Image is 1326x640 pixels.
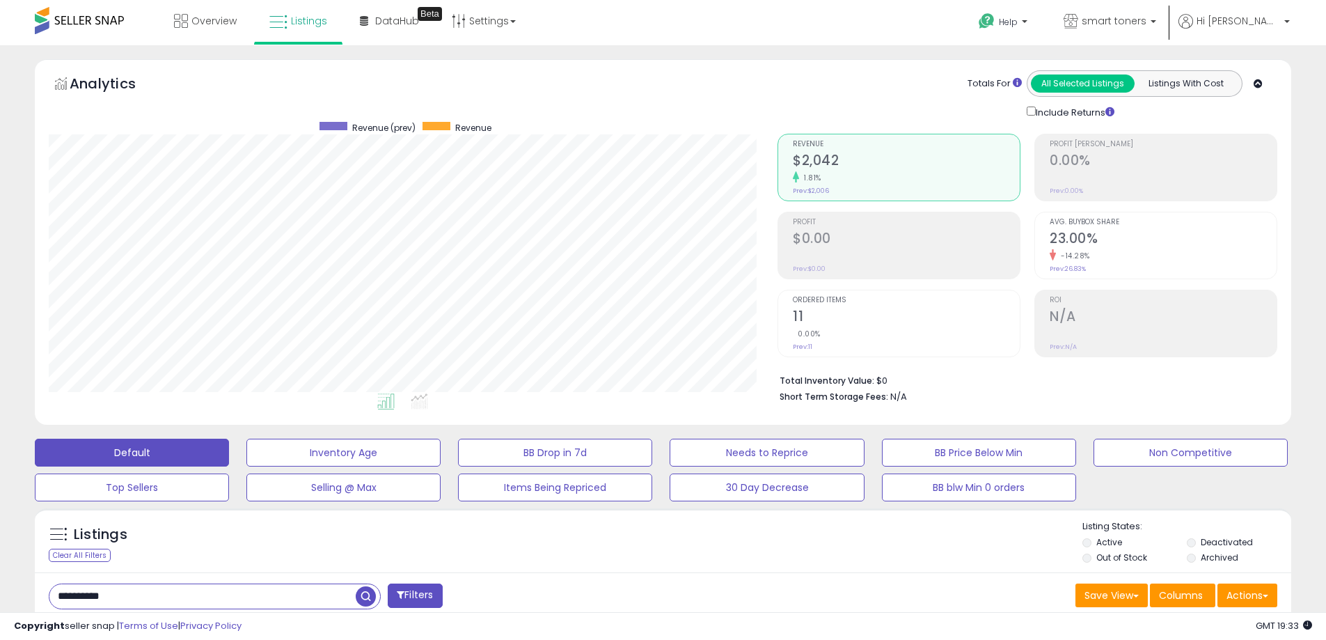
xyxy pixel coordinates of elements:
[1150,584,1215,607] button: Columns
[780,371,1267,388] li: $0
[793,297,1020,304] span: Ordered Items
[455,122,491,134] span: Revenue
[1050,219,1277,226] span: Avg. Buybox Share
[1031,75,1135,93] button: All Selected Listings
[793,153,1020,171] h2: $2,042
[1082,520,1291,533] p: Listing States:
[978,13,995,30] i: Get Help
[793,141,1020,148] span: Revenue
[780,375,874,387] b: Total Inventory Value:
[35,439,229,467] button: Default
[14,619,65,632] strong: Copyright
[14,620,242,633] div: seller snap | |
[458,474,652,501] button: Items Being Repriced
[35,474,229,501] button: Top Sellers
[968,77,1022,91] div: Totals For
[180,619,242,632] a: Privacy Policy
[780,391,888,403] b: Short Term Storage Fees:
[70,74,163,97] h5: Analytics
[1096,536,1122,548] label: Active
[968,2,1041,45] a: Help
[1050,265,1086,273] small: Prev: 26.83%
[1201,536,1253,548] label: Deactivated
[1201,552,1238,563] label: Archived
[882,474,1076,501] button: BB blw Min 0 orders
[1159,588,1203,602] span: Columns
[1075,584,1148,607] button: Save View
[49,549,111,562] div: Clear All Filters
[670,439,864,467] button: Needs to Reprice
[1016,104,1131,120] div: Include Returns
[793,231,1020,249] h2: $0.00
[1134,75,1238,93] button: Listings With Cost
[890,390,907,403] span: N/A
[1094,439,1288,467] button: Non Competitive
[246,474,441,501] button: Selling @ Max
[1217,584,1277,607] button: Actions
[793,219,1020,226] span: Profit
[1096,552,1147,563] label: Out of Stock
[793,343,812,351] small: Prev: 11
[119,619,178,632] a: Terms of Use
[352,122,416,134] span: Revenue (prev)
[1256,619,1312,632] span: 2025-09-8 19:33 GMT
[1082,14,1146,28] span: smart toners
[1050,141,1277,148] span: Profit [PERSON_NAME]
[793,329,821,339] small: 0.00%
[799,173,821,183] small: 1.81%
[882,439,1076,467] button: BB Price Below Min
[1050,153,1277,171] h2: 0.00%
[1050,343,1077,351] small: Prev: N/A
[999,16,1018,28] span: Help
[418,7,442,21] div: Tooltip anchor
[1050,297,1277,304] span: ROI
[1050,187,1083,195] small: Prev: 0.00%
[1178,14,1290,45] a: Hi [PERSON_NAME]
[1050,231,1277,249] h2: 23.00%
[388,584,442,608] button: Filters
[458,439,652,467] button: BB Drop in 7d
[74,525,127,545] h5: Listings
[375,14,419,28] span: DataHub
[191,14,237,28] span: Overview
[793,309,1020,327] h2: 11
[291,14,327,28] span: Listings
[793,265,826,273] small: Prev: $0.00
[1056,251,1090,261] small: -14.28%
[793,187,829,195] small: Prev: $2,006
[1197,14,1280,28] span: Hi [PERSON_NAME]
[670,474,864,501] button: 30 Day Decrease
[246,439,441,467] button: Inventory Age
[1050,309,1277,327] h2: N/A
